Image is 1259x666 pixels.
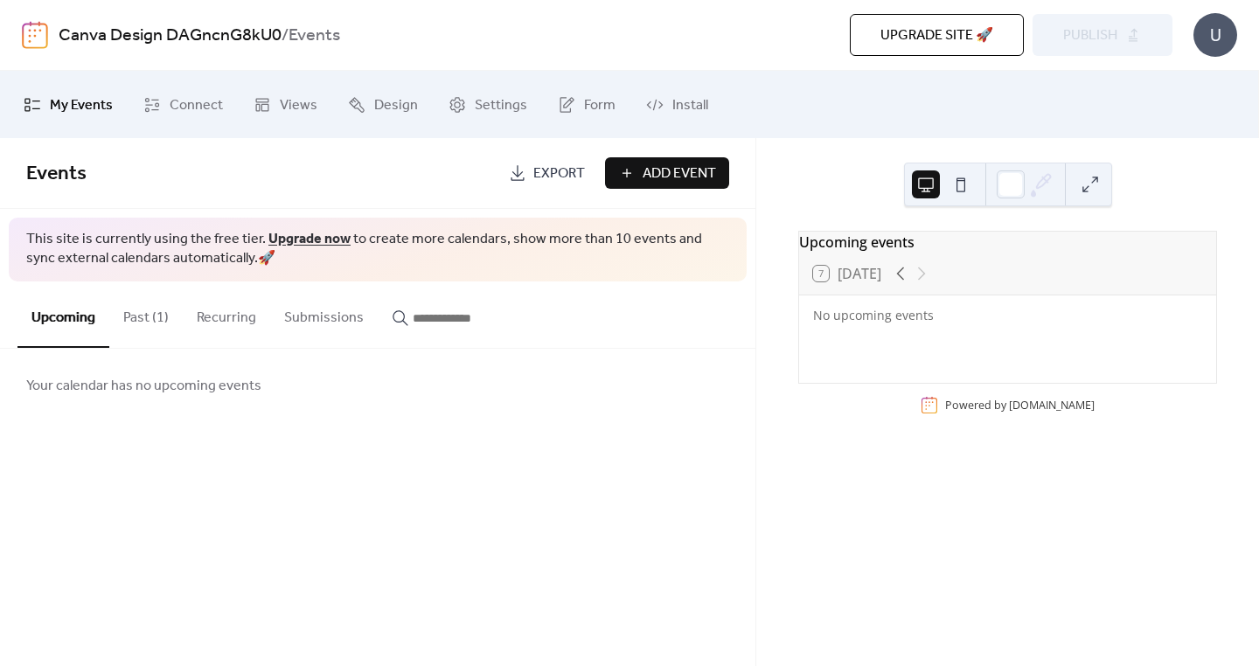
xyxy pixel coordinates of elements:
[26,155,87,193] span: Events
[496,157,598,189] a: Export
[270,281,378,346] button: Submissions
[1193,13,1237,57] div: U
[289,19,340,52] b: Events
[50,92,113,119] span: My Events
[374,92,418,119] span: Design
[130,78,236,131] a: Connect
[183,281,270,346] button: Recurring
[10,78,126,131] a: My Events
[17,281,109,348] button: Upcoming
[26,230,729,269] span: This site is currently using the free tier. to create more calendars, show more than 10 events an...
[335,78,431,131] a: Design
[109,281,183,346] button: Past (1)
[545,78,629,131] a: Form
[240,78,330,131] a: Views
[59,19,282,52] a: Canva Design DAGncnG8kU0
[170,92,223,119] span: Connect
[643,163,716,184] span: Add Event
[850,14,1024,56] button: Upgrade site 🚀
[880,25,993,46] span: Upgrade site 🚀
[813,306,1202,324] div: No upcoming events
[475,92,527,119] span: Settings
[282,19,289,52] b: /
[584,92,616,119] span: Form
[672,92,708,119] span: Install
[268,225,351,253] a: Upgrade now
[435,78,540,131] a: Settings
[945,398,1095,413] div: Powered by
[633,78,721,131] a: Install
[799,232,1216,253] div: Upcoming events
[1009,398,1095,413] a: [DOMAIN_NAME]
[26,376,261,397] span: Your calendar has no upcoming events
[605,157,729,189] button: Add Event
[280,92,317,119] span: Views
[533,163,585,184] span: Export
[22,21,48,49] img: logo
